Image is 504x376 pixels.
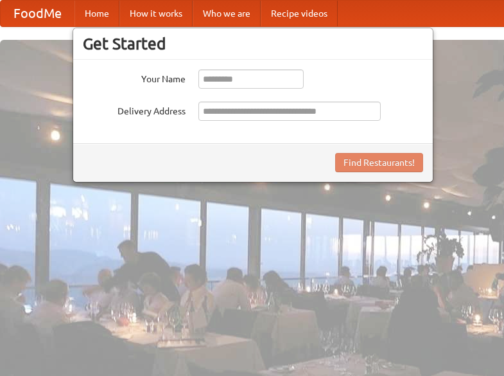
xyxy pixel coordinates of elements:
[119,1,193,26] a: How it works
[261,1,338,26] a: Recipe videos
[335,153,423,172] button: Find Restaurants!
[1,1,74,26] a: FoodMe
[83,69,186,85] label: Your Name
[74,1,119,26] a: Home
[193,1,261,26] a: Who we are
[83,102,186,118] label: Delivery Address
[83,34,423,53] h3: Get Started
